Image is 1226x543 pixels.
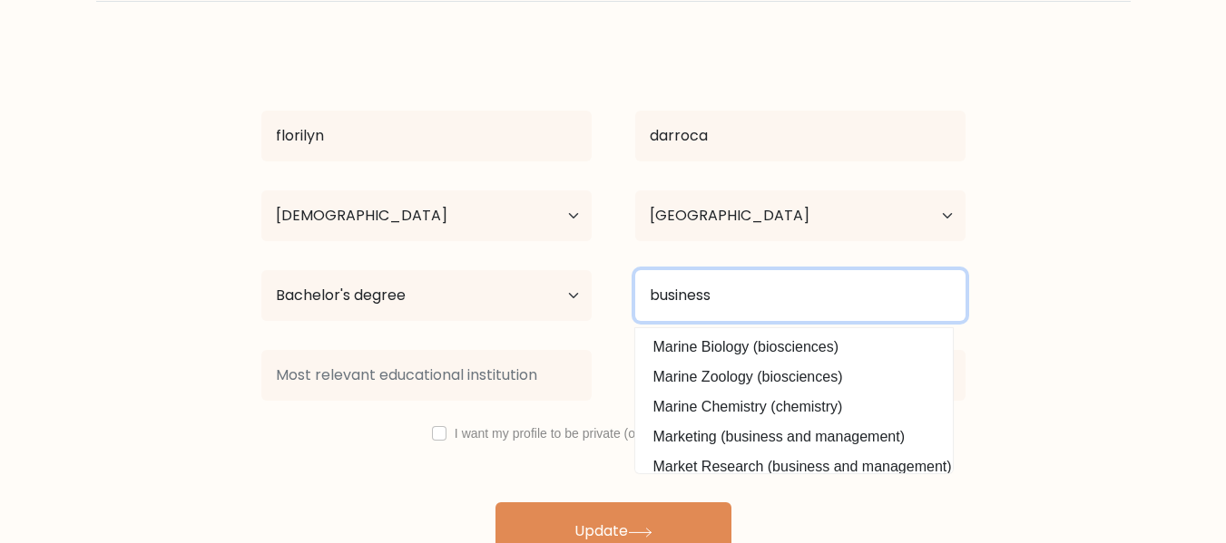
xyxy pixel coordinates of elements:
[640,333,948,362] option: Marine Biology (biosciences)
[261,350,592,401] input: Most relevant educational institution
[261,111,592,161] input: First name
[635,111,966,161] input: Last name
[635,270,966,321] input: What did you study?
[640,452,948,481] option: Market Research (business and management)
[640,422,948,451] option: Marketing (business and management)
[640,363,948,392] option: Marine Zoology (biosciences)
[640,393,948,422] option: Marine Chemistry (chemistry)
[455,426,794,441] label: I want my profile to be private (only you will see your results)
